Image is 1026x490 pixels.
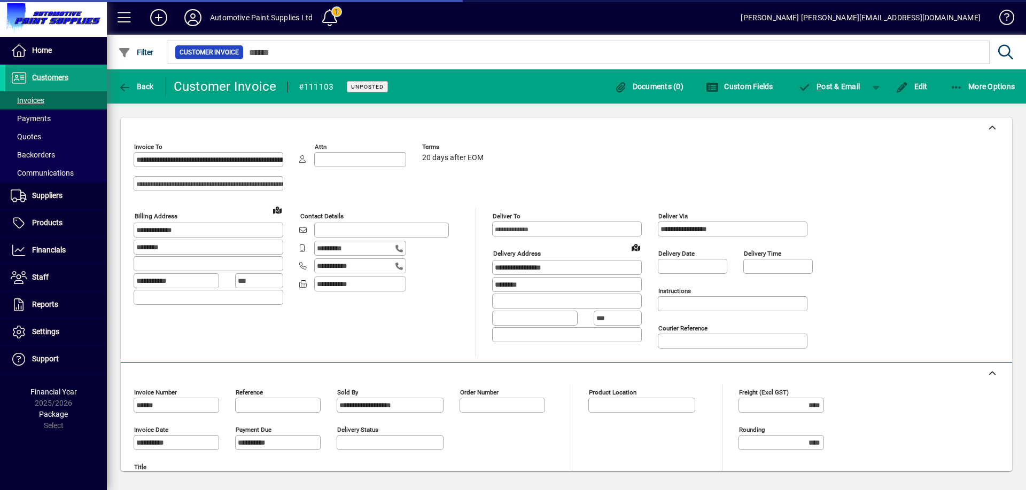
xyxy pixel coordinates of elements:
[11,132,41,141] span: Quotes
[706,82,773,91] span: Custom Fields
[817,82,821,91] span: P
[5,164,107,182] a: Communications
[115,43,157,62] button: Filter
[176,8,210,27] button: Profile
[337,426,378,433] mat-label: Delivery status
[893,77,930,96] button: Edit
[422,144,486,151] span: Terms
[658,250,695,257] mat-label: Delivery date
[739,389,789,396] mat-label: Freight (excl GST)
[793,77,866,96] button: Post & Email
[589,389,636,396] mat-label: Product location
[32,327,59,336] span: Settings
[5,346,107,373] a: Support
[32,273,49,281] span: Staff
[460,389,499,396] mat-label: Order number
[741,9,981,26] div: [PERSON_NAME] [PERSON_NAME][EMAIL_ADDRESS][DOMAIN_NAME]
[658,212,688,220] mat-label: Deliver via
[30,388,77,396] span: Financial Year
[134,426,168,433] mat-label: Invoice date
[11,96,44,105] span: Invoices
[236,426,271,433] mat-label: Payment due
[947,77,1018,96] button: More Options
[315,143,327,151] mat-label: Attn
[118,82,154,91] span: Back
[739,426,765,433] mat-label: Rounding
[611,77,686,96] button: Documents (0)
[5,91,107,109] a: Invoices
[11,151,55,159] span: Backorders
[5,210,107,236] a: Products
[32,246,66,254] span: Financials
[614,82,683,91] span: Documents (0)
[5,291,107,318] a: Reports
[5,237,107,264] a: Financials
[134,463,146,471] mat-label: Title
[337,389,358,396] mat-label: Sold by
[744,250,781,257] mat-label: Delivery time
[39,410,68,418] span: Package
[236,389,263,396] mat-label: Reference
[5,128,107,146] a: Quotes
[32,46,52,54] span: Home
[658,287,691,295] mat-label: Instructions
[5,37,107,64] a: Home
[180,47,239,58] span: Customer Invoice
[118,48,154,57] span: Filter
[5,264,107,291] a: Staff
[5,109,107,128] a: Payments
[32,191,63,200] span: Suppliers
[11,169,74,177] span: Communications
[174,78,277,95] div: Customer Invoice
[32,218,63,227] span: Products
[5,319,107,345] a: Settings
[991,2,1013,37] a: Knowledge Base
[32,354,59,363] span: Support
[299,78,334,96] div: #111103
[115,77,157,96] button: Back
[32,300,58,309] span: Reports
[107,77,166,96] app-page-header-button: Back
[134,143,162,151] mat-label: Invoice To
[5,146,107,164] a: Backorders
[703,77,776,96] button: Custom Fields
[210,9,313,26] div: Automotive Paint Supplies Ltd
[134,389,177,396] mat-label: Invoice number
[798,82,860,91] span: ost & Email
[896,82,928,91] span: Edit
[5,183,107,209] a: Suppliers
[32,73,68,82] span: Customers
[493,212,520,220] mat-label: Deliver To
[142,8,176,27] button: Add
[11,114,51,123] span: Payments
[422,154,484,162] span: 20 days after EOM
[269,201,286,218] a: View on map
[658,325,708,332] mat-label: Courier Reference
[627,239,644,256] a: View on map
[351,83,384,90] span: Unposted
[950,82,1015,91] span: More Options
